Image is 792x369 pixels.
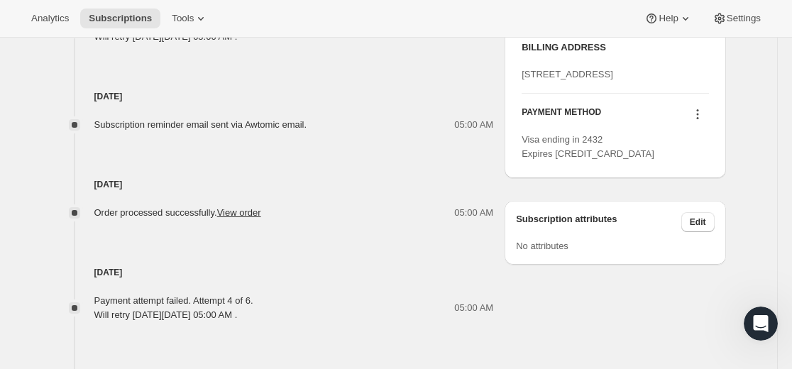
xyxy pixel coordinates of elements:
[522,40,708,55] h3: BILLING ADDRESS
[172,13,194,24] span: Tools
[206,23,234,51] img: Profile image for Adrian
[52,265,494,280] h4: [DATE]
[28,101,255,149] p: Hi [PERSON_NAME] 👋
[681,212,715,232] button: Edit
[522,69,613,79] span: [STREET_ADDRESS]
[704,9,769,28] button: Settings
[659,13,678,24] span: Help
[522,106,601,126] h3: PAYMENT METHOD
[142,224,284,281] button: Messages
[516,212,681,232] h3: Subscription attributes
[217,207,261,218] a: View order
[31,13,69,24] span: Analytics
[28,27,145,50] img: logo
[80,9,160,28] button: Subscriptions
[52,89,494,104] h4: [DATE]
[690,216,706,228] span: Edit
[454,301,493,315] span: 05:00 AM
[179,23,207,51] img: Profile image for Brian
[23,9,77,28] button: Analytics
[244,23,270,48] div: Close
[454,118,493,132] span: 05:00 AM
[636,9,700,28] button: Help
[94,119,307,130] span: Subscription reminder email sent via Awtomic email.
[163,9,216,28] button: Tools
[516,241,568,251] span: No attributes
[52,177,494,192] h4: [DATE]
[454,206,493,220] span: 05:00 AM
[29,203,255,218] div: Recent message
[55,260,87,270] span: Home
[94,207,261,218] span: Order processed successfully.
[14,191,270,265] div: Recent message
[28,149,255,173] p: How can we help?
[89,13,152,24] span: Subscriptions
[522,134,654,159] span: Visa ending in 2432 Expires [CREDIT_CARD_DATA]
[727,13,761,24] span: Settings
[94,294,253,322] div: Payment attempt failed. Attempt 4 of 6. Will retry [DATE][DATE] 05:00 AM .
[744,307,778,341] iframe: Intercom live chat
[189,260,238,270] span: Messages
